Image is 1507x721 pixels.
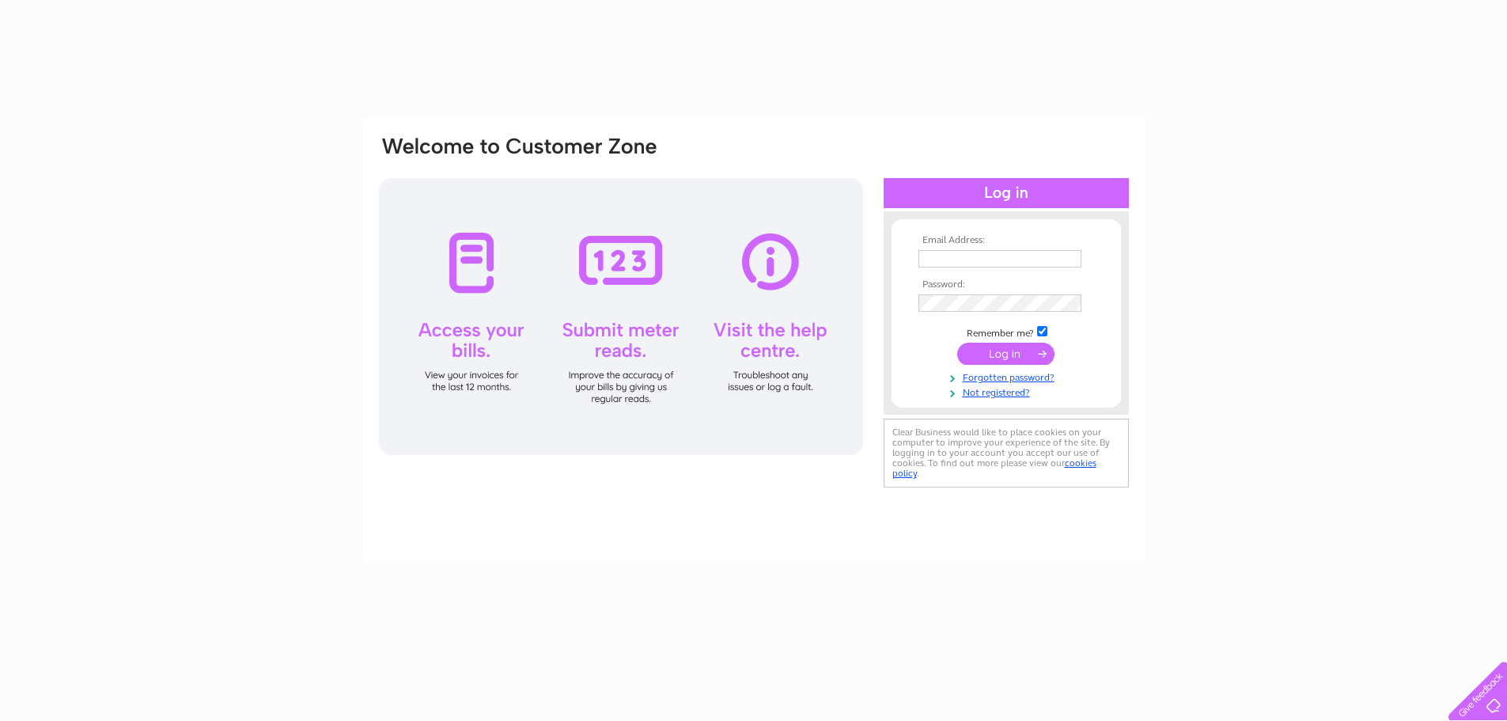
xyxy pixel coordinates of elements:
a: cookies policy [892,457,1096,479]
a: Not registered? [918,384,1098,399]
div: Clear Business would like to place cookies on your computer to improve your experience of the sit... [884,419,1129,488]
a: Forgotten password? [918,369,1098,384]
td: Remember me? [914,324,1098,340]
th: Email Address: [914,235,1098,246]
input: Submit [957,343,1055,365]
th: Password: [914,279,1098,290]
